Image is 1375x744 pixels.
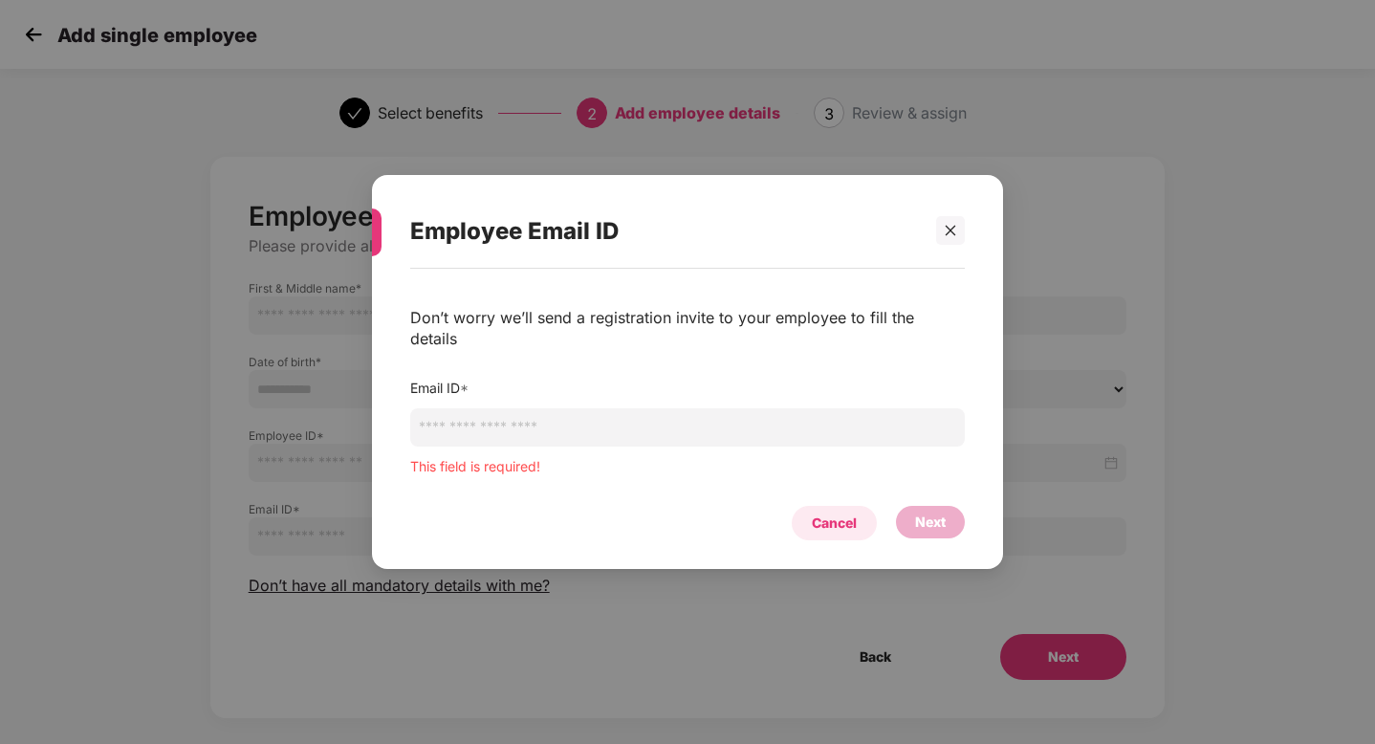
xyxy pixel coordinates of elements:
label: Email ID [410,380,469,396]
span: close [944,224,957,237]
div: Don’t worry we’ll send a registration invite to your employee to fill the details [410,307,965,349]
div: Next [915,512,946,533]
div: Employee Email ID [410,194,919,269]
div: Cancel [812,513,857,534]
span: This field is required! [410,458,540,474]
